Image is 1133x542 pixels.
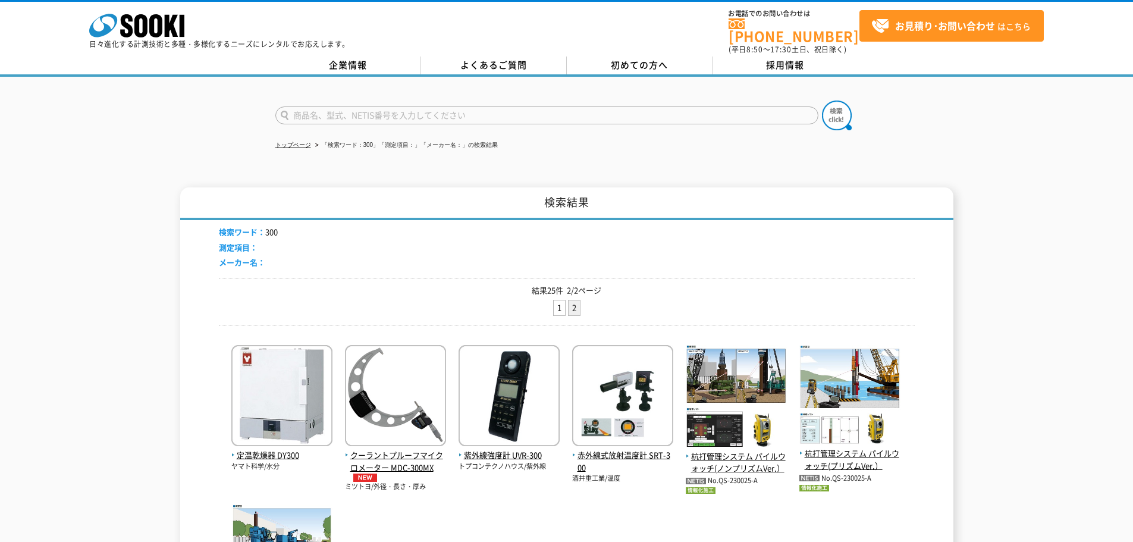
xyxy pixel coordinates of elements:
a: [PHONE_NUMBER] [729,18,859,43]
a: 杭打管理システム パイルウォッチ(ノンプリズムVer.） [686,438,787,475]
a: 企業情報 [275,57,421,74]
img: NEW [350,474,380,482]
li: 2 [568,300,580,316]
span: メーカー名： [219,256,265,268]
span: お電話でのお問い合わせは [729,10,859,17]
img: 杭打管理システム パイルウォッチ(プリズムVer.） [799,345,900,447]
h1: 検索結果 [180,187,953,220]
span: 測定項目： [219,242,258,253]
span: 定温乾燥器 DY300 [231,449,332,462]
img: 情報化施工 [799,485,829,491]
p: No.QS-230025-A [686,475,787,487]
span: 杭打管理システム パイルウォッチ(ノンプリズムVer.） [686,450,787,475]
span: 8:50 [746,44,763,55]
p: 結果25件 2/2ページ [219,284,915,297]
img: MDC-300MX [345,345,446,449]
a: 採用情報 [713,57,858,74]
a: 紫外線強度計 UVR-300 [459,437,560,462]
strong: お見積り･お問い合わせ [895,18,995,33]
img: DY300 [231,345,332,449]
p: 日々進化する計測技術と多種・多様化するニーズにレンタルでお応えします。 [89,40,350,48]
img: 杭打管理システム パイルウォッチ(ノンプリズムVer.） [686,345,787,450]
p: ミツトヨ/外径・長さ・厚み [345,482,446,492]
span: はこちら [871,17,1031,35]
a: よくあるご質問 [421,57,567,74]
img: UVR-300 [459,345,560,449]
p: No.QS-230025-A [799,472,900,485]
a: お見積り･お問い合わせはこちら [859,10,1044,42]
a: トップページ [275,142,311,148]
span: 検索ワード： [219,226,265,237]
img: 情報化施工 [686,487,715,494]
span: 17:30 [770,44,792,55]
span: 赤外線式放射温度計 SRT-300 [572,449,673,474]
li: 「検索ワード：300」「測定項目：」「メーカー名：」の検索結果 [313,139,498,152]
a: 定温乾燥器 DY300 [231,437,332,462]
span: 杭打管理システム パイルウォッチ(プリズムVer.） [799,447,900,472]
p: ヤマト科学/水分 [231,462,332,472]
span: クーラントプルーフマイクロメーター MDC-300MX [345,449,446,483]
span: 紫外線強度計 UVR-300 [459,449,560,462]
a: 1 [554,300,565,315]
li: 300 [219,226,278,239]
img: SRT-300 [572,345,673,449]
p: 酒井重工業/温度 [572,474,673,484]
span: 初めての方へ [611,58,668,71]
a: 赤外線式放射温度計 SRT-300 [572,437,673,474]
p: トプコンテクノハウス/紫外線 [459,462,560,472]
a: クーラントプルーフマイクロメーター MDC-300MXNEW [345,437,446,482]
img: btn_search.png [822,101,852,130]
a: 初めての方へ [567,57,713,74]
span: (平日 ～ 土日、祝日除く) [729,44,846,55]
a: 杭打管理システム パイルウォッチ(プリズムVer.） [799,435,900,472]
input: 商品名、型式、NETIS番号を入力してください [275,106,818,124]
